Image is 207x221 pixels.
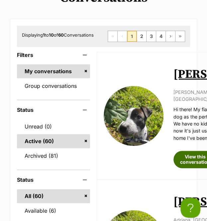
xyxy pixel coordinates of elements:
a: Page 4 [156,31,165,42]
a: Unread (0) [17,119,90,133]
a: Archived (81) [17,149,90,163]
span: Displaying to of Conversations [22,32,94,38]
span: Previous page [118,31,127,42]
a: Group conversations [17,79,90,93]
a: Page 2 [137,31,146,42]
strong: 1 [43,32,45,38]
a: All (60) [17,189,90,203]
a: Active (60) [17,134,90,148]
a: Last page [175,31,185,42]
iframe: Help Scout Beacon - Open [180,198,200,218]
span: First page [108,31,117,42]
img: Joe [104,86,163,146]
header: Status [17,107,90,113]
a: Next page [166,31,175,42]
nav: Pagination [108,31,185,42]
strong: 10 [49,32,54,38]
header: Filters [17,52,90,58]
header: Status [17,177,90,183]
strong: 60 [58,32,64,38]
a: Page 3 [147,31,156,42]
span: Page 1 [127,31,137,42]
a: My conversations [17,64,90,78]
a: Available (6) [17,204,90,218]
